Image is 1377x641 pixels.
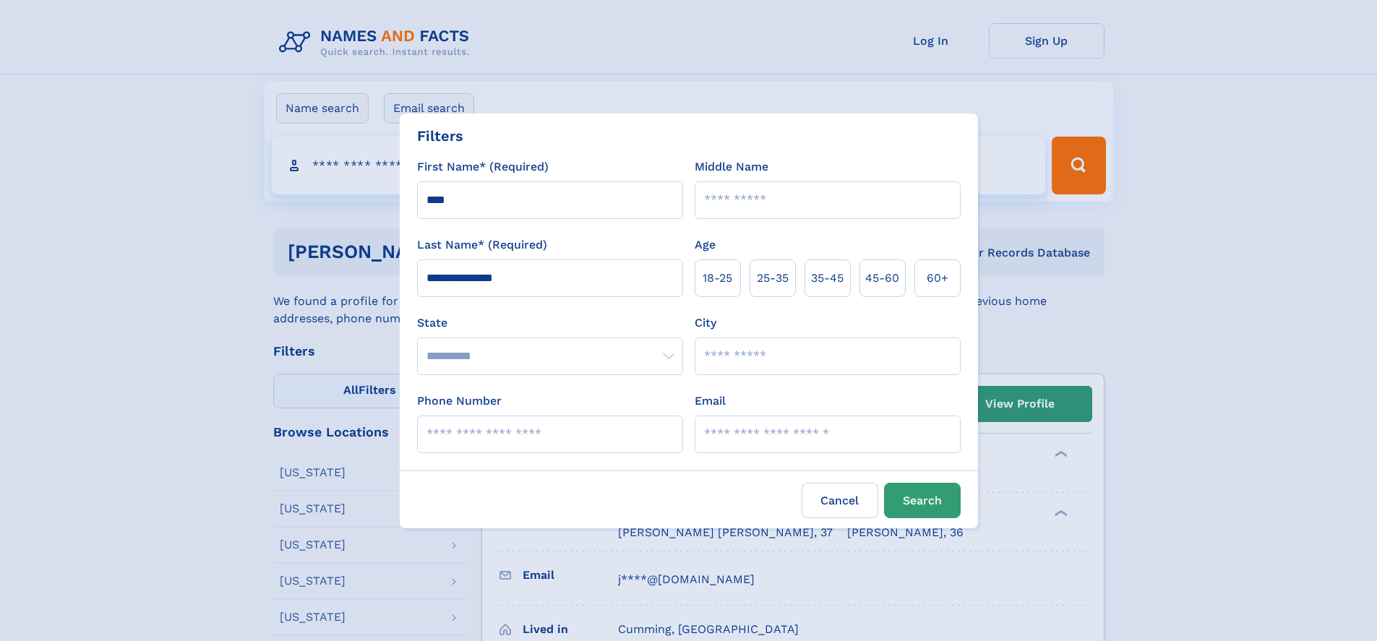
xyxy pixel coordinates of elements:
span: 45‑60 [865,270,899,287]
label: Phone Number [417,392,502,410]
span: 18‑25 [703,270,732,287]
span: 35‑45 [811,270,844,287]
label: Middle Name [695,158,768,176]
label: Cancel [802,483,878,518]
button: Search [884,483,961,518]
span: 60+ [927,270,948,287]
label: Email [695,392,726,410]
div: Filters [417,125,463,147]
label: Last Name* (Required) [417,236,547,254]
label: First Name* (Required) [417,158,549,176]
span: 25‑35 [757,270,789,287]
label: City [695,314,716,332]
label: Age [695,236,716,254]
label: State [417,314,683,332]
